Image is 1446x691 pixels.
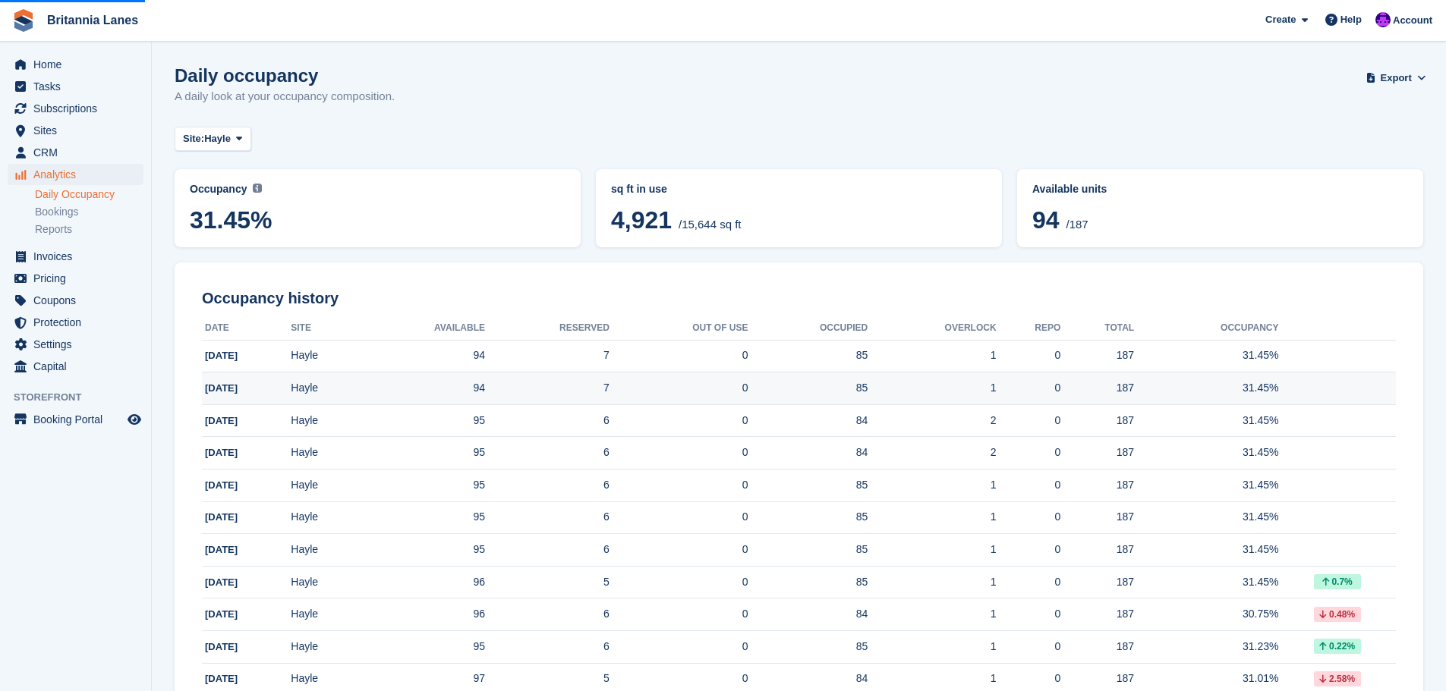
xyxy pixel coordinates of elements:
[253,184,262,193] img: icon-info-grey-7440780725fd019a000dd9b08b2336e03edf1995a4989e88bcd33f0948082b44.svg
[358,437,485,470] td: 95
[997,639,1061,655] div: 0
[868,347,996,363] div: 1
[291,404,358,437] td: Hayle
[291,470,358,502] td: Hayle
[868,444,996,460] div: 2
[611,181,987,197] abbr: Current breakdown of %{unit} occupied
[291,316,358,341] th: Site
[1032,206,1060,234] span: 94
[1265,12,1296,27] span: Create
[997,413,1061,429] div: 0
[748,509,868,525] div: 85
[485,566,610,598] td: 5
[1066,218,1088,231] span: /187
[33,98,124,119] span: Subscriptions
[33,120,124,141] span: Sites
[485,404,610,437] td: 6
[868,413,996,429] div: 2
[205,447,238,458] span: [DATE]
[8,120,143,141] a: menu
[868,509,996,525] div: 1
[997,347,1061,363] div: 0
[610,316,748,341] th: Out of Use
[485,501,610,534] td: 6
[205,479,238,491] span: [DATE]
[1314,671,1361,686] div: 2.58%
[1134,501,1278,534] td: 31.45%
[1060,566,1134,598] td: 187
[748,477,868,493] div: 85
[1060,470,1134,502] td: 187
[358,501,485,534] td: 95
[868,606,996,622] div: 1
[1134,404,1278,437] td: 31.45%
[748,639,868,655] div: 85
[485,631,610,664] td: 6
[610,566,748,598] td: 0
[748,316,868,341] th: Occupied
[291,437,358,470] td: Hayle
[33,290,124,311] span: Coupons
[183,131,204,146] span: Site:
[291,631,358,664] td: Hayle
[997,444,1061,460] div: 0
[8,246,143,267] a: menu
[997,671,1061,686] div: 0
[1060,501,1134,534] td: 187
[8,356,143,377] a: menu
[748,413,868,429] div: 84
[610,437,748,470] td: 0
[205,576,238,588] span: [DATE]
[8,76,143,97] a: menu
[202,290,1396,307] h2: Occupancy history
[997,542,1061,558] div: 0
[175,88,395,105] p: A daily look at your occupancy composition.
[1060,372,1134,405] td: 187
[291,372,358,405] td: Hayle
[190,183,247,195] span: Occupancy
[8,290,143,311] a: menu
[33,268,124,289] span: Pricing
[291,534,358,567] td: Hayle
[205,511,238,523] span: [DATE]
[291,566,358,598] td: Hayle
[485,372,610,405] td: 7
[12,9,35,32] img: stora-icon-8386f47178a22dfd0bd8f6a31ec36ba5ce8667c1dd55bd0f319d3a0aa187defe.svg
[1393,13,1432,28] span: Account
[33,409,124,430] span: Booking Portal
[1060,404,1134,437] td: 187
[358,340,485,372] td: 94
[1340,12,1362,27] span: Help
[748,542,868,558] div: 85
[358,470,485,502] td: 95
[205,415,238,426] span: [DATE]
[868,671,996,686] div: 1
[33,334,124,355] span: Settings
[485,534,610,567] td: 6
[748,606,868,622] div: 84
[1032,183,1107,195] span: Available units
[868,316,996,341] th: Overlock
[358,404,485,437] td: 95
[35,187,143,202] a: Daily Occupancy
[33,142,124,163] span: CRM
[610,404,748,437] td: 0
[1314,607,1361,622] div: 0.48%
[358,372,485,405] td: 94
[291,340,358,372] td: Hayle
[8,409,143,430] a: menu
[997,509,1061,525] div: 0
[1134,470,1278,502] td: 31.45%
[610,340,748,372] td: 0
[748,380,868,396] div: 85
[868,380,996,396] div: 1
[291,501,358,534] td: Hayle
[748,444,868,460] div: 84
[610,470,748,502] td: 0
[8,312,143,333] a: menu
[358,316,485,341] th: Available
[8,334,143,355] a: menu
[485,437,610,470] td: 6
[997,606,1061,622] div: 0
[610,372,748,405] td: 0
